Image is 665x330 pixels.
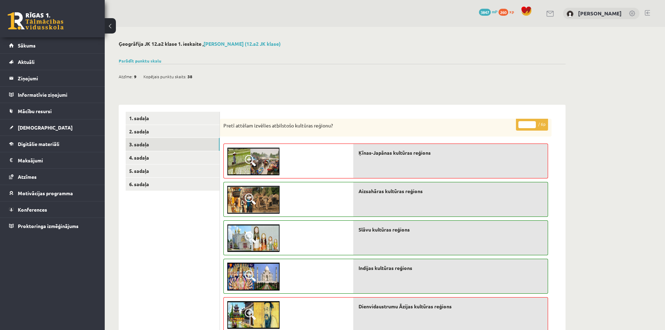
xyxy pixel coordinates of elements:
img: Rita Margarita Metuzāle [567,10,574,17]
a: Proktoringa izmēģinājums [9,218,96,234]
span: Ķīnas-Japānas kultūras reģions [359,149,431,156]
a: Informatīvie ziņojumi [9,87,96,103]
span: 260 [498,9,508,16]
a: Mācību resursi [9,103,96,119]
span: 9 [134,71,136,82]
a: Atzīmes [9,169,96,185]
a: Konferences [9,201,96,218]
img: 2.4.png [227,186,280,214]
a: [DEMOGRAPHIC_DATA] [9,119,96,135]
a: 3. sadaļa [126,138,220,151]
span: 3847 [479,9,491,16]
a: [PERSON_NAME] (12.a2 JK klase) [204,41,281,47]
span: Motivācijas programma [18,190,73,196]
p: Pretī attēlam izvēlies atbilstošo kultūras reģionu? [223,122,513,129]
span: Indijas kultūras reģions [359,264,412,272]
a: Ziņojumi [9,70,96,86]
a: 4. sadaļa [126,151,220,164]
img: 2.1.png [227,263,280,291]
span: xp [509,9,514,14]
span: Sākums [18,42,36,49]
a: [PERSON_NAME] [578,10,622,17]
a: Aktuāli [9,54,96,70]
span: [DEMOGRAPHIC_DATA] [18,124,73,131]
a: 5. sadaļa [126,164,220,177]
a: 2. sadaļa [126,125,220,138]
p: / 6p [516,118,548,131]
a: Motivācijas programma [9,185,96,201]
a: 3847 mP [479,9,497,14]
span: Konferences [18,206,47,213]
span: Aktuāli [18,59,35,65]
a: 1. sadaļa [126,112,220,125]
a: Rīgas 1. Tālmācības vidusskola [8,12,64,30]
h2: Ģeogrāfija JK 12.a2 klase 1. ieskaite , [119,41,566,47]
span: Mācību resursi [18,108,52,114]
a: Maksājumi [9,152,96,168]
span: Kopējais punktu skaits: [143,71,186,82]
a: Sākums [9,37,96,53]
legend: Ziņojumi [18,70,96,86]
a: Parādīt punktu skalu [119,58,161,64]
span: Digitālie materiāli [18,141,59,147]
legend: Informatīvie ziņojumi [18,87,96,103]
legend: Maksājumi [18,152,96,168]
span: Dienvidaustrumu Āzijas kultūras reģions [359,303,452,310]
span: Atzīmes [18,174,37,180]
span: 38 [187,71,192,82]
span: mP [492,9,497,14]
span: Aizsahāras kultūras reģions [359,188,423,195]
img: 1.1.png [227,147,280,175]
img: 2.2.png [227,301,280,329]
a: Digitālie materiāli [9,136,96,152]
img: 2.3.png [227,224,280,252]
a: 260 xp [498,9,517,14]
span: Slāvu kultūras reģions [359,226,410,233]
a: 6. sadaļa [126,178,220,191]
span: Atzīme: [119,71,133,82]
span: Proktoringa izmēģinājums [18,223,79,229]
